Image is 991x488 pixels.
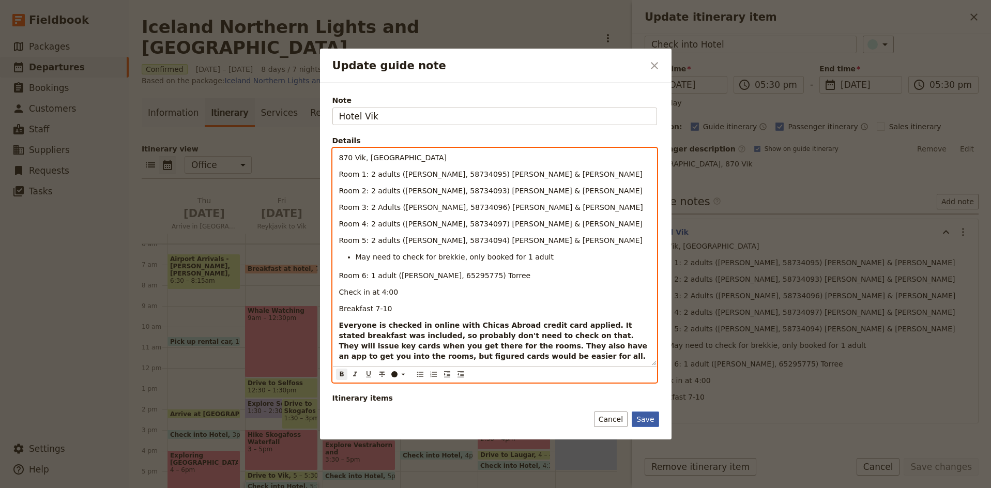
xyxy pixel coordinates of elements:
[332,393,657,403] span: Itinerary items
[339,187,643,195] span: Room 2: 2 adults ([PERSON_NAME], 58734093) [PERSON_NAME] & [PERSON_NAME]
[646,57,663,74] button: Close dialog
[363,369,374,380] button: Format underline
[339,154,447,162] span: 870 Vik, [GEOGRAPHIC_DATA]
[339,304,392,313] span: Breakfast 7-10
[376,369,388,380] button: Format strikethrough
[455,369,466,380] button: Decrease indent
[632,411,659,427] button: Save
[332,135,657,146] div: Details
[349,369,361,380] button: Format italic
[339,203,643,211] span: Room 3: 2 Adults ([PERSON_NAME], 58734096) [PERSON_NAME] & [PERSON_NAME]
[428,369,439,380] button: Numbered list
[339,220,643,228] span: Room 4: 2 adults ([PERSON_NAME], 58734097) [PERSON_NAME] & [PERSON_NAME]
[339,271,531,280] span: Room 6: 1 adult ([PERSON_NAME], 65295775) Torree
[339,321,650,360] strong: Everyone is checked in online with Chicas Abroad credit card applied. It stated breakfast was inc...
[415,369,426,380] button: Bulleted list
[389,369,409,380] button: ​
[356,253,554,261] span: May need to check for brekkie, only booked for 1 adult
[332,95,657,105] span: Note
[339,236,643,245] span: Room 5: 2 adults ([PERSON_NAME], 58734094) [PERSON_NAME] & [PERSON_NAME]
[336,369,347,380] button: Format bold
[339,170,643,178] span: Room 1: 2 adults ([PERSON_NAME], 58734095) [PERSON_NAME] & [PERSON_NAME]
[390,370,411,378] div: ​
[594,411,628,427] button: Cancel
[332,108,657,125] input: Note
[332,58,644,73] h2: Update guide note
[339,288,399,296] span: Check in at 4:00
[441,369,453,380] button: Increase indent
